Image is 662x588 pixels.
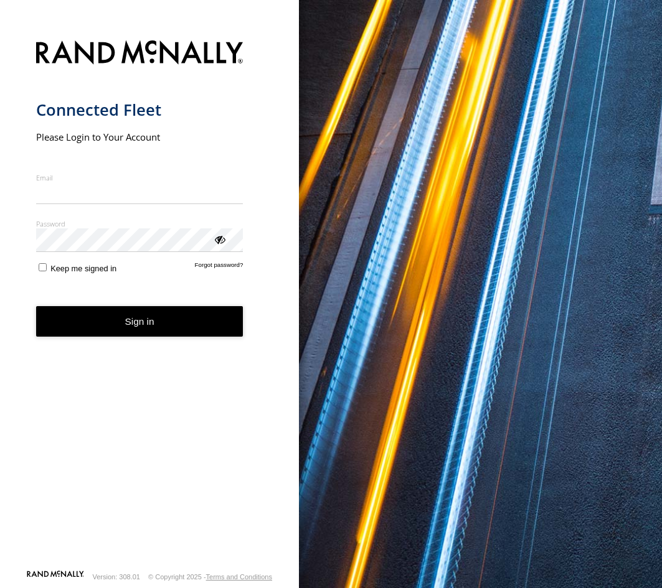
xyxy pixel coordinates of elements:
[148,573,272,581] div: © Copyright 2025 -
[36,131,244,143] h2: Please Login to Your Account
[195,261,244,273] a: Forgot password?
[93,573,140,581] div: Version: 308.01
[36,306,244,337] button: Sign in
[36,38,244,70] img: Rand McNally
[27,571,84,583] a: Visit our Website
[206,573,272,581] a: Terms and Conditions
[36,173,244,182] label: Email
[36,33,263,569] form: main
[50,264,116,273] span: Keep me signed in
[213,233,225,245] div: ViewPassword
[36,219,244,228] label: Password
[39,263,47,271] input: Keep me signed in
[36,100,244,120] h1: Connected Fleet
